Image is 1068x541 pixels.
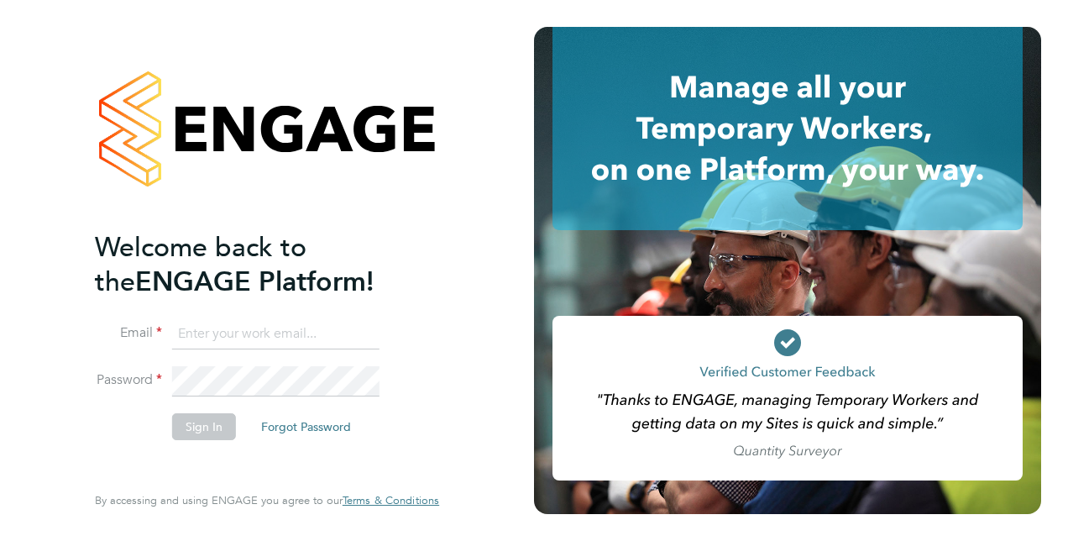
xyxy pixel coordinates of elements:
[95,230,422,299] h2: ENGAGE Platform!
[343,494,439,507] a: Terms & Conditions
[95,371,162,389] label: Password
[248,413,364,440] button: Forgot Password
[95,324,162,342] label: Email
[95,231,306,298] span: Welcome back to the
[95,493,439,507] span: By accessing and using ENGAGE you agree to our
[172,319,380,349] input: Enter your work email...
[343,493,439,507] span: Terms & Conditions
[172,413,236,440] button: Sign In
